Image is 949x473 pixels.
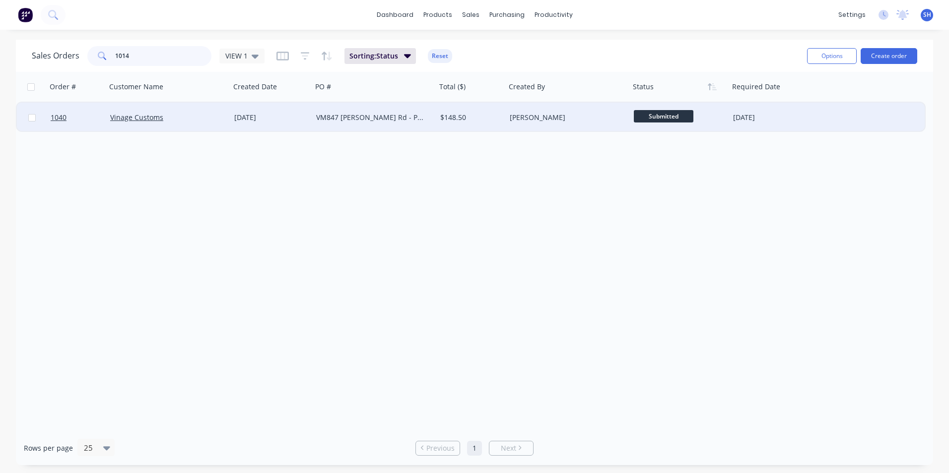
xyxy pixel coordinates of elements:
div: PO # [315,82,331,92]
div: Status [633,82,654,92]
span: Sorting: Status [349,51,398,61]
div: Created Date [233,82,277,92]
div: sales [457,7,484,22]
span: SH [923,10,931,19]
a: Vinage Customs [110,113,163,122]
div: settings [833,7,871,22]
span: Previous [426,443,455,453]
span: Rows per page [24,443,73,453]
div: [PERSON_NAME] [510,113,620,122]
div: Order # [50,82,76,92]
a: dashboard [372,7,418,22]
img: Factory [18,7,33,22]
div: productivity [530,7,578,22]
span: Next [501,443,516,453]
a: Page 1 is your current page [467,441,482,456]
div: products [418,7,457,22]
div: $148.50 [440,113,499,122]
ul: Pagination [411,441,538,456]
a: 1040 [51,103,110,132]
a: Previous page [416,443,460,453]
span: 1040 [51,113,67,122]
div: [DATE] [234,113,308,122]
h1: Sales Orders [32,51,79,60]
a: Next page [489,443,533,453]
div: Created By [509,82,545,92]
div: purchasing [484,7,530,22]
button: Create order [861,48,917,64]
button: Reset [428,49,452,63]
span: Submitted [634,110,693,122]
button: Sorting:Status [344,48,416,64]
div: Required Date [732,82,780,92]
div: Total ($) [439,82,466,92]
span: VIEW 1 [225,51,248,61]
div: Customer Name [109,82,163,92]
div: [DATE] [733,113,812,122]
button: Options [807,48,857,64]
input: Search... [115,46,212,66]
div: VM847 [PERSON_NAME] Rd - Panel [316,113,426,122]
